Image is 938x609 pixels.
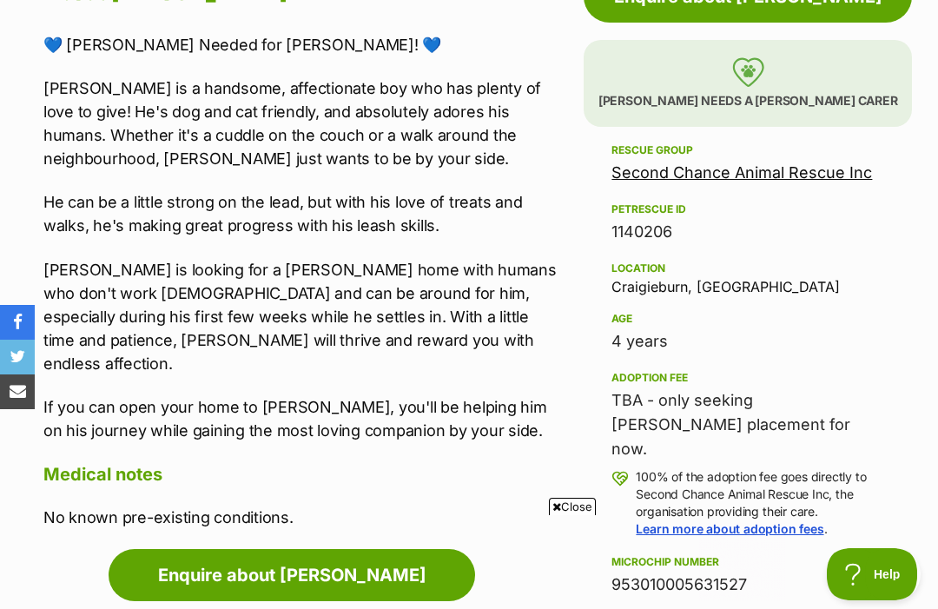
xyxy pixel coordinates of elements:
img: foster-care-31f2a1ccfb079a48fc4dc6d2a002ce68c6d2b76c7ccb9e0da61f6cd5abbf869a.svg [732,57,764,87]
a: Second Chance Animal Rescue Inc [611,163,872,182]
div: Adoption fee [611,371,884,385]
div: 1140206 [611,220,884,244]
a: Enquire about [PERSON_NAME] [109,549,475,601]
p: He can be a little strong on the lead, but with his love of treats and walks, he's making great p... [43,190,558,237]
p: No known pre-existing conditions. [43,506,558,529]
div: Location [611,261,884,275]
div: PetRescue ID [611,202,884,216]
p: [PERSON_NAME] needs a [PERSON_NAME] carer [584,40,912,127]
iframe: Advertisement [153,522,785,600]
div: Rescue group [611,143,884,157]
h4: Medical notes [43,463,558,486]
p: 100% of the adoption fee goes directly to Second Chance Animal Rescue Inc, the organisation provi... [636,468,884,538]
div: TBA - only seeking [PERSON_NAME] placement for now. [611,388,884,461]
div: Age [611,312,884,326]
span: Close [549,498,596,515]
div: 4 years [611,329,884,354]
div: Craigieburn, [GEOGRAPHIC_DATA] [611,258,884,295]
p: [PERSON_NAME] is a handsome, affectionate boy who has plenty of love to give! He's dog and cat fr... [43,76,558,170]
iframe: Help Scout Beacon - Open [827,548,921,600]
p: If you can open your home to [PERSON_NAME], you'll be helping him on his journey while gaining th... [43,395,558,442]
p: [PERSON_NAME] is looking for a [PERSON_NAME] home with humans who don't work [DEMOGRAPHIC_DATA] a... [43,258,558,375]
p: 💙 [PERSON_NAME] Needed for [PERSON_NAME]! 💙 [43,33,558,56]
